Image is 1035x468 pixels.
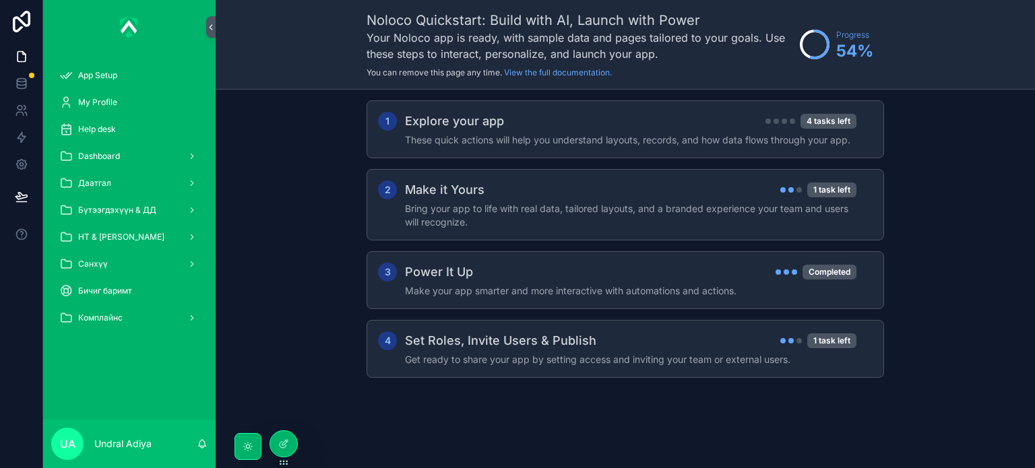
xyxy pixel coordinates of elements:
span: НТ & [PERSON_NAME] [78,232,164,242]
a: Help desk [51,117,208,141]
a: Dashboard [51,144,208,168]
span: Progress [836,30,873,40]
span: You can remove this page any time. [367,67,502,77]
a: Санхүү [51,252,208,276]
a: НТ & [PERSON_NAME] [51,225,208,249]
a: Комплайнс [51,306,208,330]
span: 54 % [836,40,873,62]
span: Комплайнс [78,312,123,323]
a: View the full documentation. [504,67,612,77]
a: App Setup [51,63,208,88]
h1: Noloco Quickstart: Build with AI, Launch with Power [367,11,793,30]
span: Бичиг баримт [78,286,132,296]
a: Бүтээгдэхүүн & ДД [51,198,208,222]
span: Help desk [78,124,116,135]
span: App Setup [78,70,117,81]
span: UA [60,436,75,452]
div: scrollable content [43,54,216,347]
a: My Profile [51,90,208,114]
img: App logo [120,16,139,38]
h3: Your Noloco app is ready, with sample data and pages tailored to your goals. Use these steps to i... [367,30,793,62]
span: Dashboard [78,151,120,162]
span: My Profile [78,97,117,108]
span: Бүтээгдэхүүн & ДД [78,205,156,215]
p: Undral Adiya [94,437,152,450]
a: Даатгал [51,171,208,195]
a: Бичиг баримт [51,279,208,303]
span: Санхүү [78,259,108,269]
span: Даатгал [78,178,111,189]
